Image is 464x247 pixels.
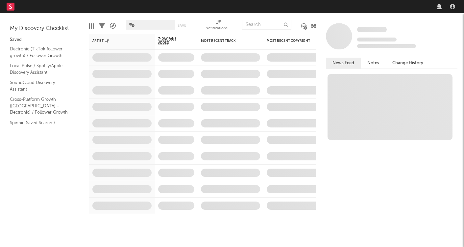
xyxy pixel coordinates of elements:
div: Edit Columns [89,16,94,36]
input: Search... [242,20,291,30]
div: My Discovery Checklist [10,25,79,33]
span: Tracking Since: [DATE] [357,38,397,41]
a: SoundCloud Discovery Assistant [10,79,72,93]
button: Save [178,24,186,27]
span: Some Artist [357,27,387,32]
span: 0 fans last week [357,44,416,48]
div: Artist [92,39,142,43]
a: Some Artist [357,26,387,33]
button: News Feed [326,58,361,69]
a: Electronic (TikTok follower growth) / Follower Growth [10,45,72,59]
div: A&R Pipeline [110,16,116,36]
button: Notes [361,58,386,69]
button: Change History [386,58,430,69]
a: Local Pulse / Spotify/Apple Discovery Assistant [10,62,72,76]
span: 7-Day Fans Added [158,37,184,45]
div: Most Recent Copyright [267,39,316,43]
div: Notifications (Artist) [206,25,232,33]
div: Filters [99,16,105,36]
a: Spinnin Saved Search / Luminate [10,119,72,133]
a: Cross-Platform Growth ([GEOGRAPHIC_DATA] - Electronic) / Follower Growth [10,96,72,116]
div: Saved [10,36,79,44]
div: Notifications (Artist) [206,16,232,36]
div: Most Recent Track [201,39,250,43]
